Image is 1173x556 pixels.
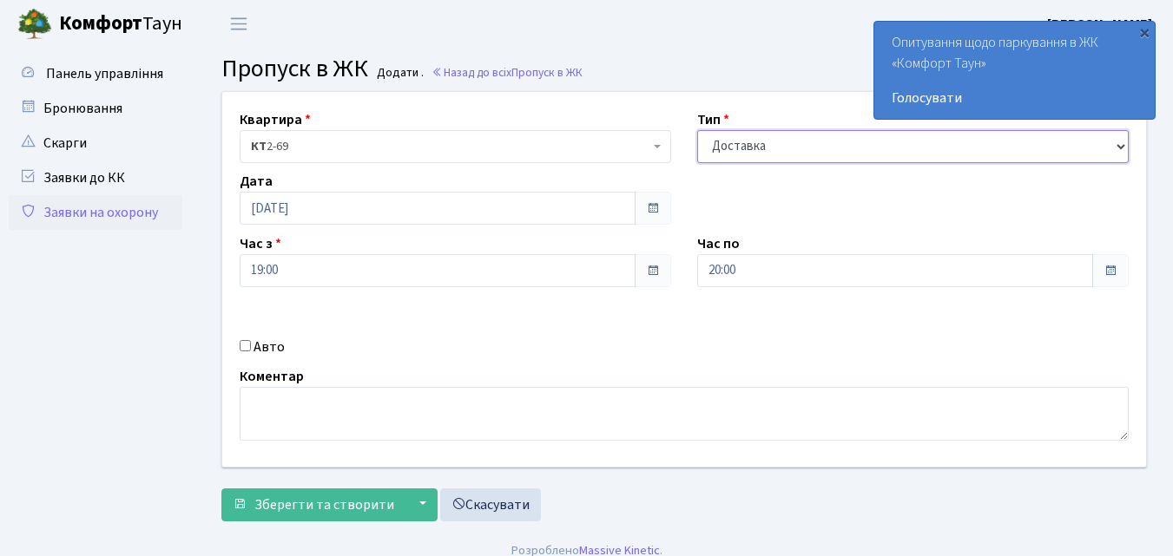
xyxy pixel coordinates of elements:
div: × [1136,23,1153,41]
a: Скарги [9,126,182,160]
label: Коментар [240,366,304,387]
a: Назад до всіхПропуск в ЖК [432,64,583,81]
span: <b>КТ</b>&nbsp;&nbsp;&nbsp;&nbsp;2-69 [251,138,649,155]
img: logo.png [17,7,52,42]
span: Панель управління [46,64,163,83]
label: Дата [240,171,273,192]
span: Зберегти та створити [254,495,394,514]
span: Пропуск в ЖК [221,51,368,86]
label: Авто [254,337,285,357]
a: Панель управління [9,56,182,91]
small: Додати . [373,66,424,81]
b: КТ [251,138,267,155]
div: Опитування щодо паркування в ЖК «Комфорт Таун» [874,22,1155,119]
button: Переключити навігацію [217,10,260,38]
a: Бронювання [9,91,182,126]
a: [PERSON_NAME] [1047,14,1152,35]
span: Пропуск в ЖК [511,64,583,81]
label: Тип [697,109,729,130]
a: Голосувати [892,88,1137,108]
a: Заявки на охорону [9,195,182,230]
span: Таун [59,10,182,39]
label: Час по [697,233,740,254]
label: Квартира [240,109,311,130]
a: Заявки до КК [9,160,182,195]
span: <b>КТ</b>&nbsp;&nbsp;&nbsp;&nbsp;2-69 [240,130,671,163]
b: Комфорт [59,10,142,37]
b: [PERSON_NAME] [1047,15,1152,34]
button: Зберегти та створити [221,488,405,521]
a: Скасувати [440,488,541,521]
label: Час з [240,233,281,254]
